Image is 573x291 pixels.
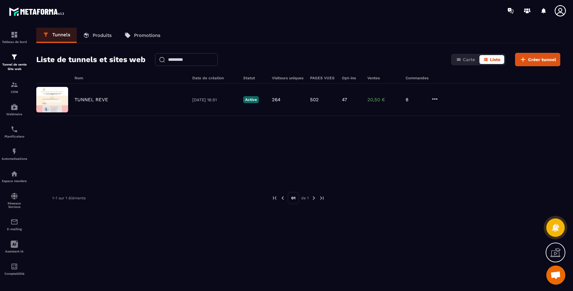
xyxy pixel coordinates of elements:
h6: PAGES VUES [310,76,336,80]
h6: Nom [74,76,186,80]
p: E-mailing [2,227,27,231]
p: TUNNEL REVE [74,97,108,103]
span: Liste [490,57,500,62]
p: 20,50 € [367,97,399,103]
img: automations [11,103,18,111]
p: 8 [406,97,425,103]
p: Automatisations [2,157,27,160]
p: Réseaux Sociaux [2,202,27,209]
span: Créer tunnel [528,56,556,63]
a: Tunnels [36,28,77,43]
h6: Ventes [367,76,399,80]
img: formation [11,81,18,89]
p: CRM [2,90,27,94]
a: emailemailE-mailing [2,213,27,236]
h6: Statut [243,76,265,80]
a: automationsautomationsWebinaire [2,98,27,121]
img: automations [11,170,18,178]
h2: Liste de tunnels et sites web [36,53,145,66]
img: logo [9,6,66,18]
h6: Commandes [406,76,428,80]
p: 502 [310,97,319,103]
a: automationsautomationsEspace membre [2,165,27,188]
p: Webinaire [2,112,27,116]
p: Produits [93,32,112,38]
img: next [311,195,317,201]
p: 47 [342,97,347,103]
a: formationformationTableau de bord [2,26,27,48]
button: Liste [479,55,504,64]
div: Ouvrir le chat [546,266,565,285]
a: social-networksocial-networkRéseaux Sociaux [2,188,27,213]
p: 1-1 sur 1 éléments [52,196,86,200]
p: Comptabilité [2,272,27,275]
p: Active [243,96,259,103]
p: 264 [272,97,280,103]
p: [DATE] 16:51 [192,97,237,102]
h6: Visiteurs uniques [272,76,304,80]
img: social-network [11,192,18,200]
p: Tunnels [52,32,70,38]
a: schedulerschedulerPlanificateur [2,121,27,143]
img: email [11,218,18,226]
h6: Date de création [192,76,237,80]
p: Tableau de bord [2,40,27,44]
h6: Opt-ins [342,76,361,80]
img: prev [272,195,278,201]
img: formation [11,53,18,61]
a: formationformationTunnel de vente Site web [2,48,27,76]
a: Promotions [118,28,167,43]
img: scheduler [11,125,18,133]
p: de 1 [301,195,309,201]
p: Espace membre [2,179,27,183]
p: Planificateur [2,135,27,138]
button: Carte [452,55,479,64]
img: image [36,87,68,112]
img: accountant [11,263,18,270]
img: next [319,195,325,201]
p: Assistant IA [2,250,27,253]
img: automations [11,148,18,155]
a: automationsautomationsAutomatisations [2,143,27,165]
a: accountantaccountantComptabilité [2,258,27,280]
a: Produits [77,28,118,43]
p: Promotions [134,32,160,38]
a: Assistant IA [2,236,27,258]
button: Créer tunnel [515,53,560,66]
p: Tunnel de vente Site web [2,62,27,71]
span: Carte [463,57,475,62]
img: formation [11,31,18,39]
img: prev [280,195,286,201]
p: 01 [288,192,299,204]
a: formationformationCRM [2,76,27,98]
